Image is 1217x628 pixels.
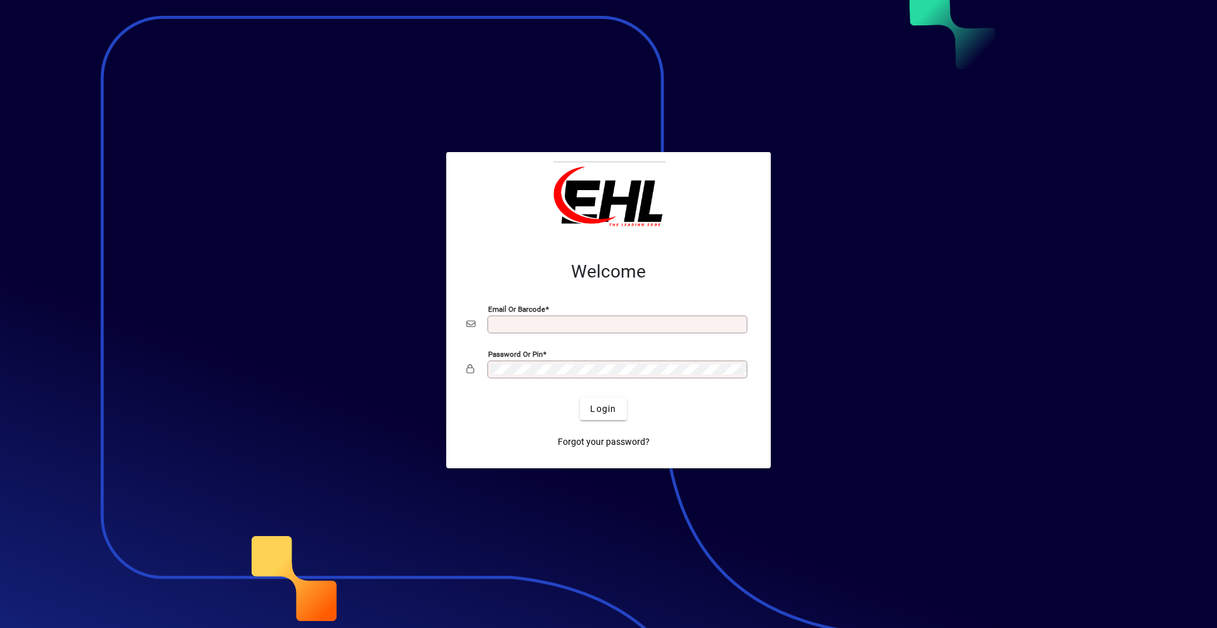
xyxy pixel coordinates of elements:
mat-label: Email or Barcode [488,305,545,314]
h2: Welcome [467,261,750,283]
button: Login [580,397,626,420]
a: Forgot your password? [553,430,655,453]
mat-label: Password or Pin [488,350,543,359]
span: Forgot your password? [558,435,650,449]
span: Login [590,402,616,416]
